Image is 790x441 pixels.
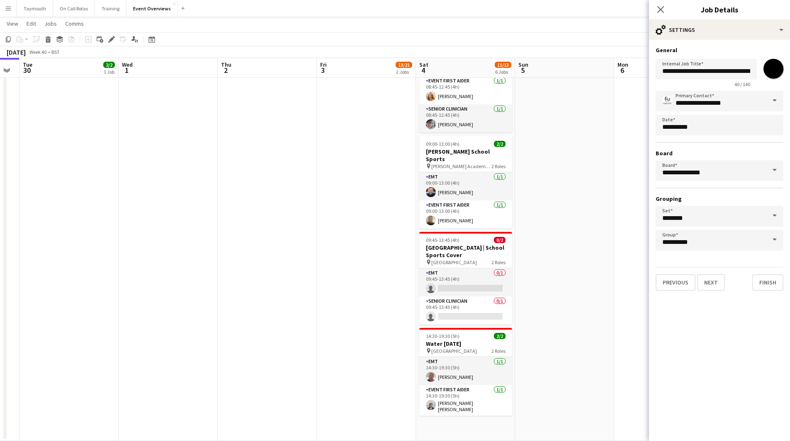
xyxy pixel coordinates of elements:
[95,0,126,17] button: Training
[419,385,512,416] app-card-role: Event First Aider1/114:30-19:30 (5h)[PERSON_NAME] [PERSON_NAME]
[23,61,32,68] span: Tue
[44,20,57,27] span: Jobs
[419,244,512,259] h3: [GEOGRAPHIC_DATA] | School Sports Cover
[426,141,459,147] span: 09:00-13:00 (4h)
[27,20,36,27] span: Edit
[494,237,506,243] span: 0/2
[494,333,506,339] span: 2/2
[7,20,18,27] span: View
[419,296,512,325] app-card-role: Senior Clinician0/109:45-13:45 (4h)
[419,232,512,325] app-job-card: 09:45-13:45 (4h)0/2[GEOGRAPHIC_DATA] | School Sports Cover [GEOGRAPHIC_DATA]2 RolesEMT0/109:45-13...
[649,4,790,15] h3: Job Details
[65,20,84,27] span: Comms
[517,65,528,75] span: 5
[126,0,178,17] button: Event Overviews
[419,328,512,416] app-job-card: 14:30-19:30 (5h)2/2Water [DATE] [GEOGRAPHIC_DATA]2 RolesEMT1/114:30-19:30 (5h)[PERSON_NAME]Event ...
[697,274,725,291] button: Next
[419,357,512,385] app-card-role: EMT1/114:30-19:30 (5h)[PERSON_NAME]
[419,104,512,133] app-card-role: Senior Clinician1/108:45-12:45 (4h)[PERSON_NAME]
[426,237,459,243] span: 09:45-13:45 (4h)
[41,18,60,29] a: Jobs
[220,65,231,75] span: 2
[656,149,783,157] h3: Board
[23,18,39,29] a: Edit
[396,69,412,75] div: 2 Jobs
[51,49,60,55] div: BST
[221,61,231,68] span: Thu
[419,172,512,200] app-card-role: EMT1/109:00-13:00 (4h)[PERSON_NAME]
[495,69,511,75] div: 6 Jobs
[7,48,26,56] div: [DATE]
[491,163,506,169] span: 2 Roles
[656,274,695,291] button: Previous
[494,141,506,147] span: 2/2
[53,0,95,17] button: On Call Rotas
[617,61,628,68] span: Mon
[431,259,477,265] span: [GEOGRAPHIC_DATA]
[3,18,22,29] a: View
[319,65,327,75] span: 3
[419,148,512,163] h3: [PERSON_NAME] School Sports
[27,49,48,55] span: Week 40
[431,348,477,354] span: [GEOGRAPHIC_DATA]
[491,348,506,354] span: 2 Roles
[419,61,428,68] span: Sat
[649,20,790,40] div: Settings
[419,268,512,296] app-card-role: EMT0/109:45-13:45 (4h)
[419,340,512,347] h3: Water [DATE]
[320,61,327,68] span: Fri
[431,163,491,169] span: [PERSON_NAME] Academy Playing Fields
[17,0,53,17] button: Taymouth
[419,76,512,104] app-card-role: Event First Aider1/108:45-12:45 (4h)[PERSON_NAME]
[728,81,757,87] span: 40 / 140
[426,333,459,339] span: 14:30-19:30 (5h)
[104,69,114,75] div: 1 Job
[122,61,133,68] span: Wed
[495,62,511,68] span: 11/13
[419,136,512,229] app-job-card: 09:00-13:00 (4h)2/2[PERSON_NAME] School Sports [PERSON_NAME] Academy Playing Fields2 RolesEMT1/10...
[22,65,32,75] span: 30
[419,200,512,229] app-card-role: Event First Aider1/109:00-13:00 (4h)[PERSON_NAME]
[656,195,783,202] h3: Grouping
[121,65,133,75] span: 1
[62,18,87,29] a: Comms
[518,61,528,68] span: Sun
[491,259,506,265] span: 2 Roles
[418,65,428,75] span: 4
[656,46,783,54] h3: General
[103,62,115,68] span: 2/2
[616,65,628,75] span: 6
[396,62,412,68] span: 13/21
[752,274,783,291] button: Finish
